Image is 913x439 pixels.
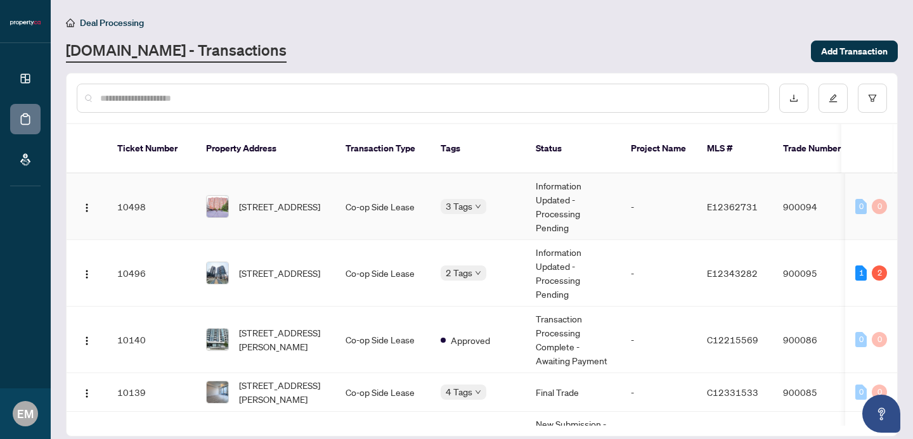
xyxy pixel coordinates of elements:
[858,84,887,113] button: filter
[773,373,862,412] td: 900085
[707,201,758,212] span: E12362731
[107,174,196,240] td: 10498
[80,17,144,29] span: Deal Processing
[107,373,196,412] td: 10139
[335,240,431,307] td: Co-op Side Lease
[868,94,877,103] span: filter
[855,265,867,281] div: 1
[17,405,34,423] span: EM
[707,386,758,398] span: C12331533
[621,240,697,307] td: -
[855,332,867,347] div: 0
[707,334,758,345] span: C12215569
[335,307,431,373] td: Co-op Side Lease
[855,385,867,400] div: 0
[77,263,97,283] button: Logo
[66,18,75,27] span: home
[526,307,621,373] td: Transaction Processing Complete - Awaiting Payment
[239,326,325,353] span: [STREET_ADDRESS][PERSON_NAME]
[77,196,97,217] button: Logo
[335,373,431,412] td: Co-op Side Lease
[107,124,196,174] th: Ticket Number
[207,381,228,403] img: thumbnail-img
[335,124,431,174] th: Transaction Type
[446,265,472,280] span: 2 Tags
[451,333,490,347] span: Approved
[872,265,887,281] div: 2
[107,240,196,307] td: 10496
[475,203,481,210] span: down
[82,203,92,213] img: Logo
[475,389,481,395] span: down
[819,84,848,113] button: edit
[239,266,320,280] span: [STREET_ADDRESS]
[10,19,41,27] img: logo
[239,378,325,406] span: [STREET_ADDRESS][PERSON_NAME]
[446,199,472,213] span: 3 Tags
[196,124,335,174] th: Property Address
[239,200,320,213] span: [STREET_ADDRESS]
[789,94,798,103] span: download
[773,307,862,373] td: 900086
[207,262,228,284] img: thumbnail-img
[779,84,808,113] button: download
[862,395,900,433] button: Open asap
[621,307,697,373] td: -
[82,269,92,279] img: Logo
[82,388,92,398] img: Logo
[872,385,887,400] div: 0
[855,199,867,214] div: 0
[431,124,526,174] th: Tags
[829,94,838,103] span: edit
[77,329,97,350] button: Logo
[526,373,621,412] td: Final Trade
[621,124,697,174] th: Project Name
[107,307,196,373] td: 10140
[821,41,888,61] span: Add Transaction
[446,385,472,399] span: 4 Tags
[621,174,697,240] td: -
[475,270,481,276] span: down
[526,124,621,174] th: Status
[207,329,228,350] img: thumbnail-img
[66,40,287,63] a: [DOMAIN_NAME] - Transactions
[872,332,887,347] div: 0
[335,174,431,240] td: Co-op Side Lease
[526,174,621,240] td: Information Updated - Processing Pending
[707,267,758,279] span: E12343282
[82,336,92,346] img: Logo
[773,174,862,240] td: 900094
[872,199,887,214] div: 0
[811,41,898,62] button: Add Transaction
[77,382,97,402] button: Logo
[207,196,228,217] img: thumbnail-img
[697,124,773,174] th: MLS #
[621,373,697,412] td: -
[526,240,621,307] td: Information Updated - Processing Pending
[773,124,862,174] th: Trade Number
[773,240,862,307] td: 900095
